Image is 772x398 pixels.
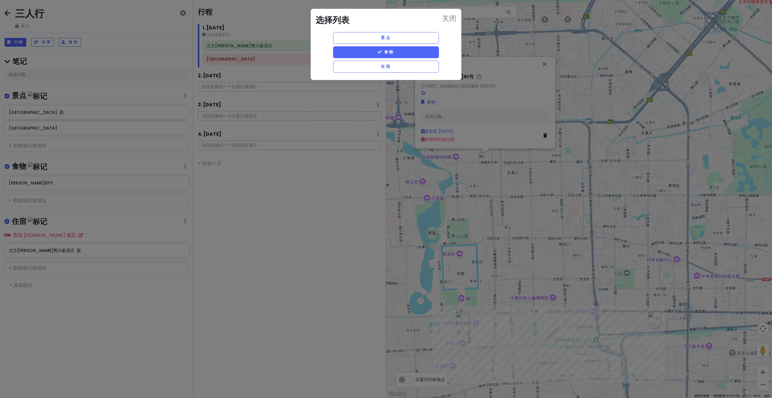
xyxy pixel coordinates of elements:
font: 食物 [384,49,394,55]
button: 景点 [333,32,439,44]
button: 住宿 [333,61,439,72]
i: 关闭 [442,14,456,21]
button: 关闭 [442,14,456,22]
h3: 选择列表 [316,14,456,27]
button: 食物 [333,46,439,58]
